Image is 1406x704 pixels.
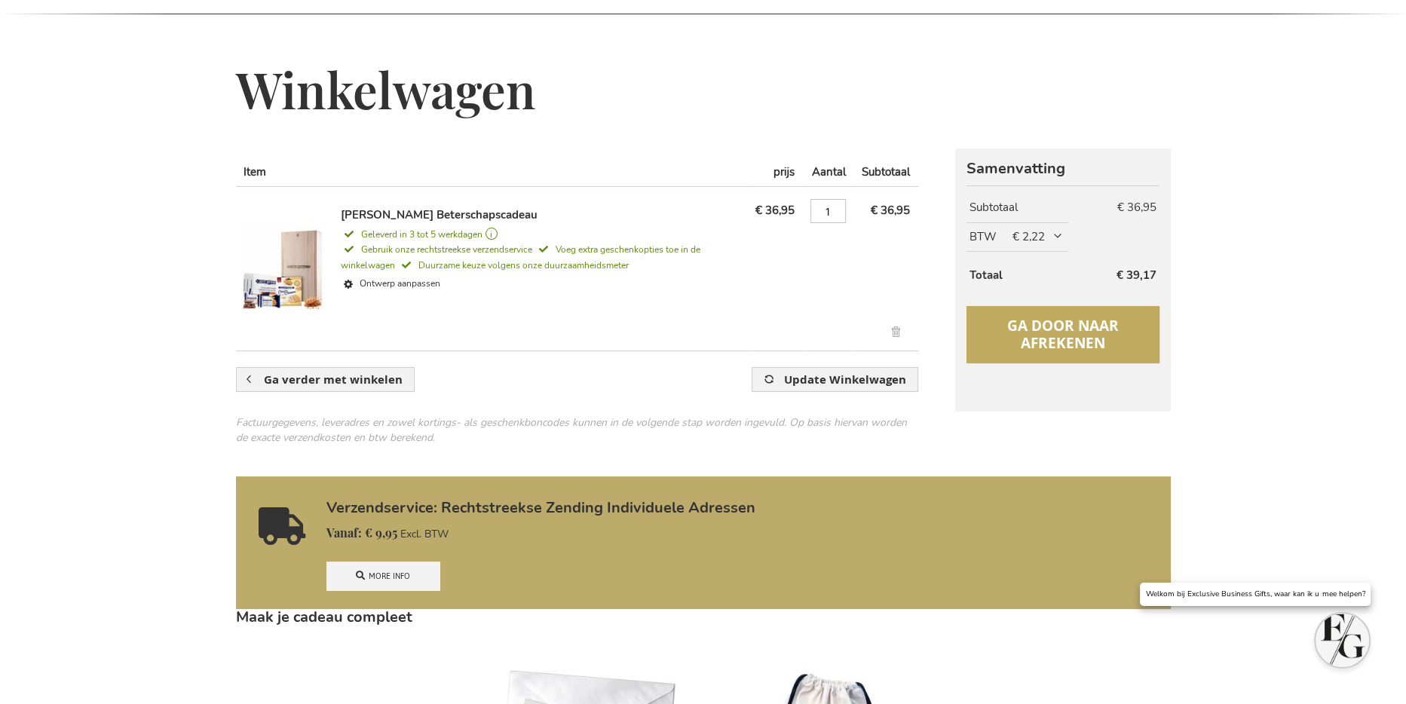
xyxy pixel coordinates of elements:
span: Winkelwagen [236,57,536,121]
span: Duurzame keuze volgens onze duurzaamheidsmeter [398,259,629,271]
strong: Totaal [969,268,1003,283]
a: Jules Destrooper Beterschapscadeau [242,207,341,332]
span: € 9,95 [326,525,397,540]
span: € 39,17 [1117,268,1156,283]
span: € 36,95 [1117,200,1156,215]
span: Gebruik onze rechtstreekse verzendservice [341,243,532,256]
a: [PERSON_NAME] Beterschapscadeau [341,207,538,222]
span: € 36,95 [871,203,910,218]
a: Ontwerp aanpassen [341,274,742,295]
a: Verzendservice: Rechtstreekse Zending Individuele Adressen [326,500,1156,516]
a: Geleverd in 3 tot 5 werkdagen [341,228,742,241]
img: Jules Destrooper Beterschapscadeau [242,207,325,328]
span: Subtotaal [862,164,910,179]
span: € 2,22 [1012,229,1064,245]
strong: Samenvatting [966,161,1159,177]
button: Update Winkelwagen [752,367,917,392]
div: Factuurgegevens, leveradres en zowel kortings- als geschenkboncodes kunnen in de volgende stap wo... [236,415,918,445]
span: Ga door naar afrekenen [1007,316,1119,353]
a: More info [326,562,440,590]
a: Duurzame keuze volgens onze duurzaamheidsmeter [398,257,629,272]
a: Ga verder met winkelen [236,367,415,392]
button: Ga door naar afrekenen [966,306,1159,363]
span: Excl. BTW [400,527,449,541]
span: Aantal [812,164,846,179]
span: BTW [969,229,997,244]
span: € 36,95 [755,203,795,218]
a: Gebruik onze rechtstreekse verzendservice [341,241,535,256]
span: Update Winkelwagen [784,372,906,387]
span: Ga verder met winkelen [264,372,403,387]
th: Subtotaal [966,194,1095,222]
span: Item [244,164,266,179]
a: Voeg extra geschenkopties toe in de winkelwagen [341,241,700,272]
span: prijs [773,164,795,179]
